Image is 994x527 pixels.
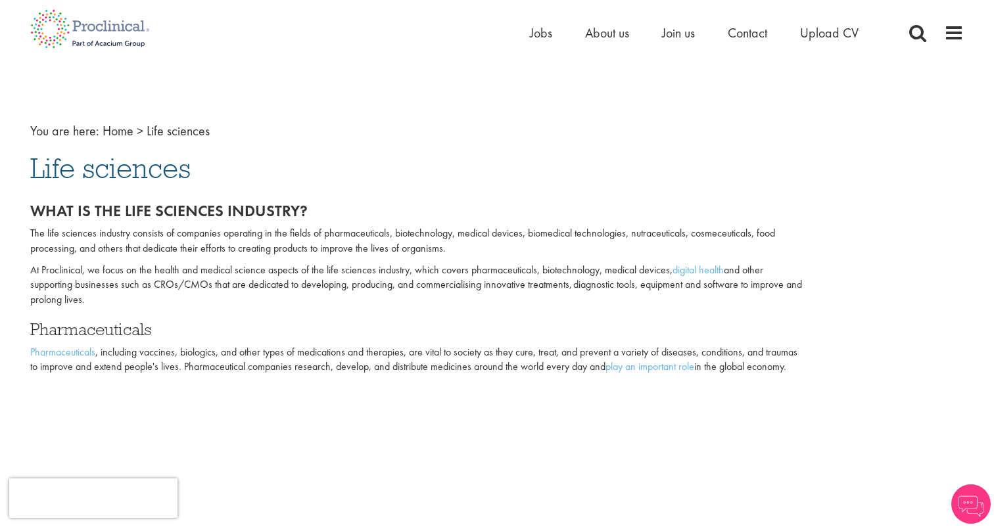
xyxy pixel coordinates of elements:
[30,263,805,308] p: At Proclinical, we focus on the health and medical science aspects of the life sciences industry,...
[103,122,133,139] a: breadcrumb link
[30,321,805,338] h3: Pharmaceuticals
[951,484,991,524] img: Chatbot
[30,345,95,359] a: Pharmaceuticals
[147,122,210,139] span: Life sciences
[662,24,695,41] a: Join us
[30,150,191,186] span: Life sciences
[137,122,143,139] span: >
[673,263,724,277] a: digital health
[800,24,859,41] a: Upload CV
[585,24,629,41] a: About us
[30,122,99,139] span: You are here:
[30,202,805,219] h2: What is the life sciences industry?
[30,226,805,256] p: The life sciences industry consists of companies operating in the fields of pharmaceuticals, biot...
[30,345,805,375] p: , including vaccines, biologics, and other types of medications and therapies, are vital to socie...
[530,24,552,41] a: Jobs
[9,478,177,518] iframe: reCAPTCHA
[728,24,767,41] a: Contact
[605,359,694,373] a: play an important role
